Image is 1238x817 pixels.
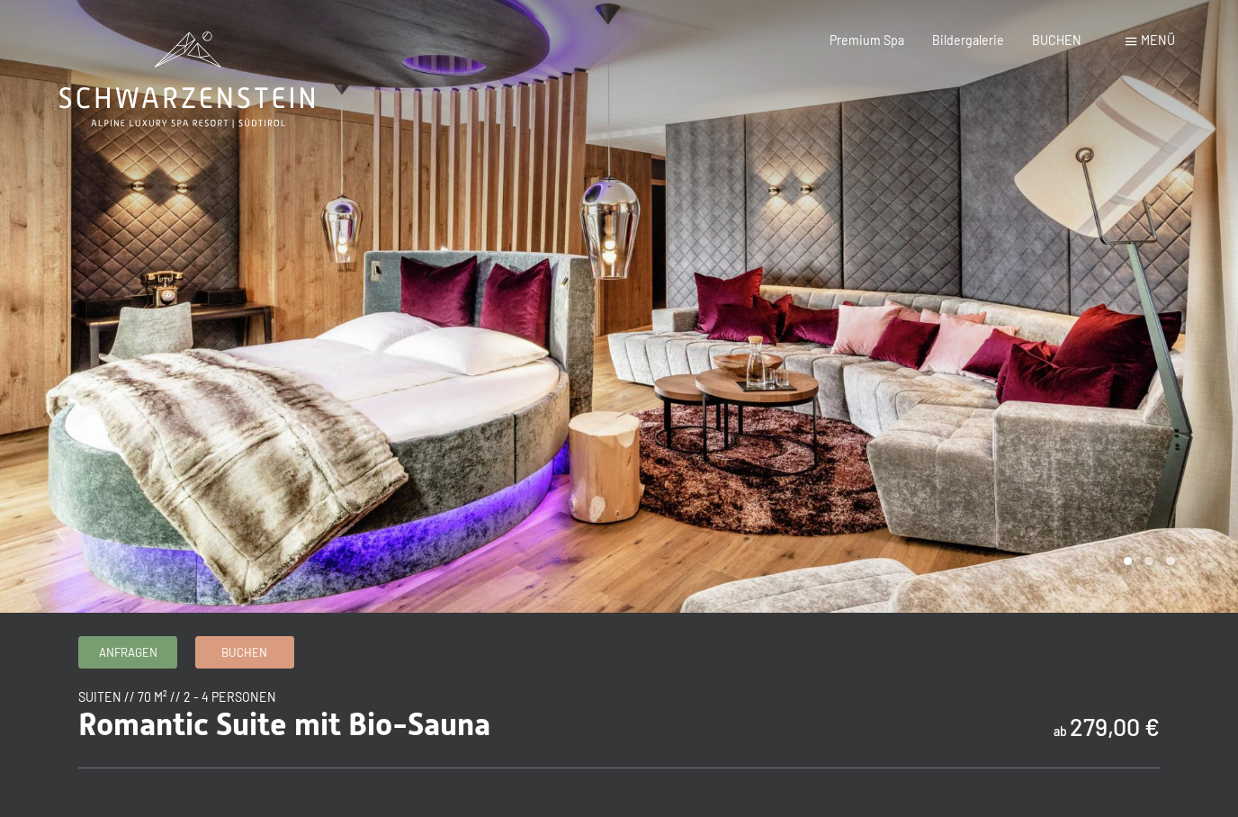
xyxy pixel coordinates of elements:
a: Buchen [196,637,293,667]
span: Anfragen [99,644,157,660]
span: ab [1054,723,1067,739]
span: Suiten // 70 m² // 2 - 4 Personen [78,689,276,705]
span: Menü [1141,32,1175,48]
a: Anfragen [79,637,176,667]
a: Premium Spa [830,32,904,48]
span: Romantic Suite mit Bio-Sauna [78,705,490,742]
a: Bildergalerie [932,32,1004,48]
b: 279,00 € [1070,712,1160,741]
a: BUCHEN [1032,32,1081,48]
span: Buchen [221,644,267,660]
